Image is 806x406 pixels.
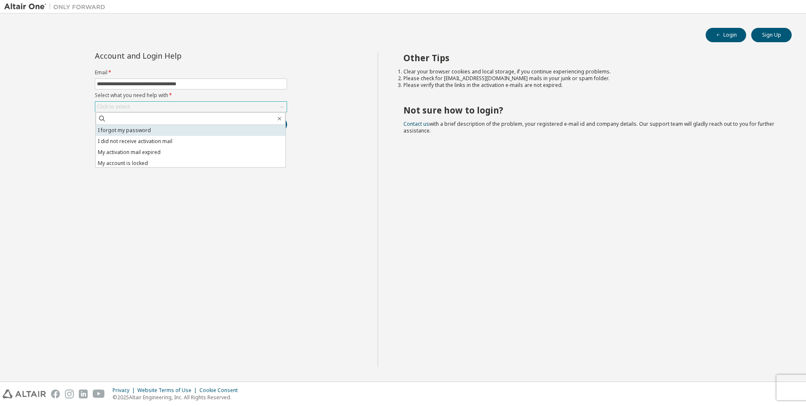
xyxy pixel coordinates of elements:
[51,390,60,398] img: facebook.svg
[95,69,287,76] label: Email
[96,125,285,136] li: I forgot my password
[403,82,777,89] li: Please verify that the links in the activation e-mails are not expired.
[4,3,110,11] img: Altair One
[95,92,287,99] label: Select what you need help with
[403,68,777,75] li: Clear your browser cookies and local storage, if you continue experiencing problems.
[113,387,137,394] div: Privacy
[403,52,777,63] h2: Other Tips
[403,75,777,82] li: Please check for [EMAIL_ADDRESS][DOMAIN_NAME] mails in your junk or spam folder.
[79,390,88,398] img: linkedin.svg
[93,390,105,398] img: youtube.svg
[113,394,243,401] p: © 2025 Altair Engineering, Inc. All Rights Reserved.
[403,105,777,116] h2: Not sure how to login?
[97,103,130,110] div: Click to select
[95,52,249,59] div: Account and Login Help
[706,28,746,42] button: Login
[199,387,243,394] div: Cookie Consent
[65,390,74,398] img: instagram.svg
[403,120,429,127] a: Contact us
[3,390,46,398] img: altair_logo.svg
[751,28,792,42] button: Sign Up
[95,102,287,112] div: Click to select
[137,387,199,394] div: Website Terms of Use
[403,120,774,134] span: with a brief description of the problem, your registered e-mail id and company details. Our suppo...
